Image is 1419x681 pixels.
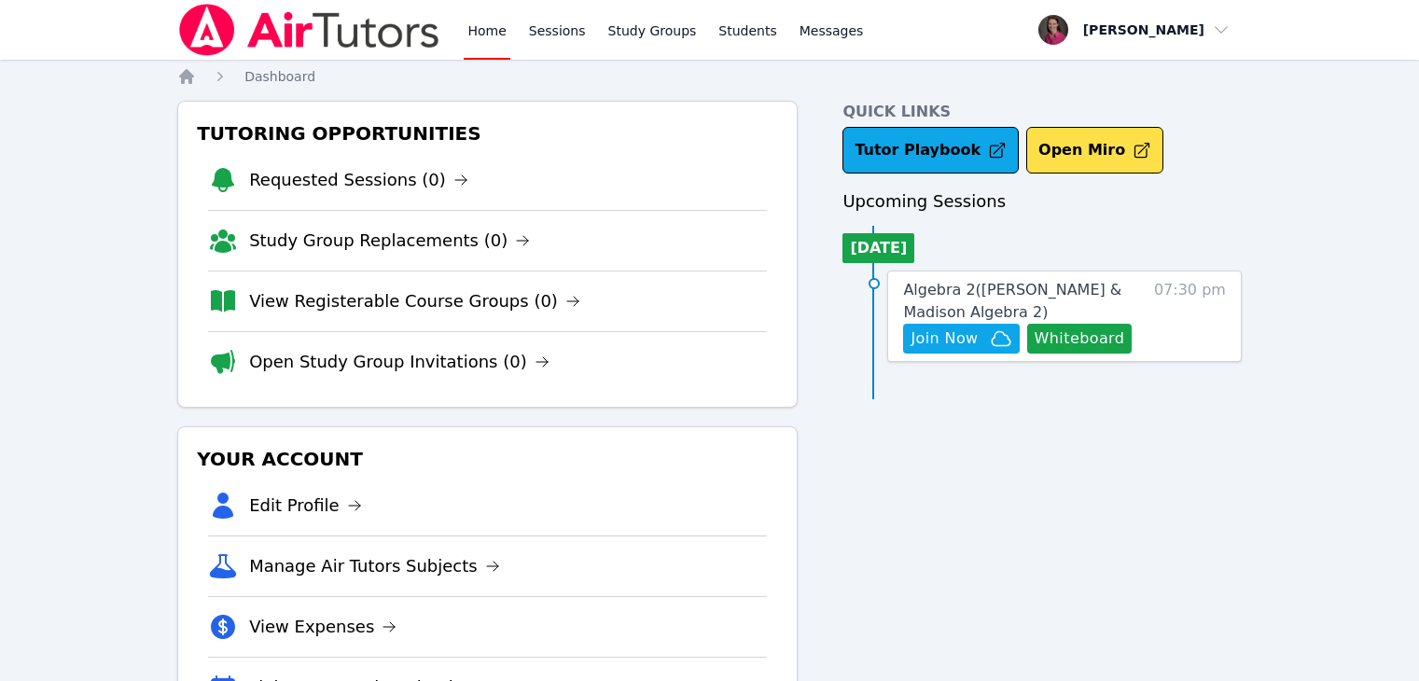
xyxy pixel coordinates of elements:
[1154,279,1226,354] span: 07:30 pm
[1026,127,1163,174] button: Open Miro
[249,553,500,579] a: Manage Air Tutors Subjects
[249,349,550,375] a: Open Study Group Invitations (0)
[911,327,978,350] span: Join Now
[903,324,1019,354] button: Join Now
[177,67,1242,86] nav: Breadcrumb
[800,21,864,40] span: Messages
[842,101,1242,123] h4: Quick Links
[193,117,782,150] h3: Tutoring Opportunities
[249,614,396,640] a: View Expenses
[244,67,315,86] a: Dashboard
[193,442,782,476] h3: Your Account
[249,288,580,314] a: View Registerable Course Groups (0)
[842,127,1019,174] a: Tutor Playbook
[842,188,1242,215] h3: Upcoming Sessions
[249,228,530,254] a: Study Group Replacements (0)
[903,279,1145,324] a: Algebra 2([PERSON_NAME] & Madison Algebra 2)
[249,493,362,519] a: Edit Profile
[177,4,441,56] img: Air Tutors
[842,233,914,263] li: [DATE]
[244,69,315,84] span: Dashboard
[1027,324,1133,354] button: Whiteboard
[249,167,468,193] a: Requested Sessions (0)
[903,281,1121,321] span: Algebra 2 ( [PERSON_NAME] & Madison Algebra 2 )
